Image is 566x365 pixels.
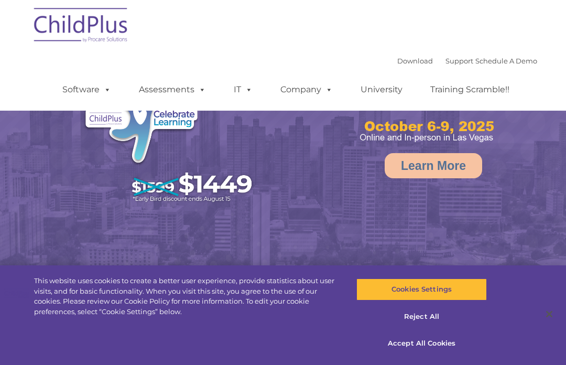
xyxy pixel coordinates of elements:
a: Software [52,79,122,100]
button: Close [538,303,561,326]
font: | [397,57,537,65]
a: IT [223,79,263,100]
a: Training Scramble!! [420,79,520,100]
button: Reject All [356,306,486,328]
button: Cookies Settings [356,278,486,300]
a: Company [270,79,343,100]
a: Support [445,57,473,65]
img: ChildPlus by Procare Solutions [29,1,134,53]
a: Assessments [128,79,216,100]
button: Accept All Cookies [356,332,486,355]
a: Download [397,57,433,65]
a: Schedule A Demo [475,57,537,65]
a: Learn More [385,153,482,178]
div: This website uses cookies to create a better user experience, provide statistics about user visit... [34,276,340,317]
a: University [350,79,413,100]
